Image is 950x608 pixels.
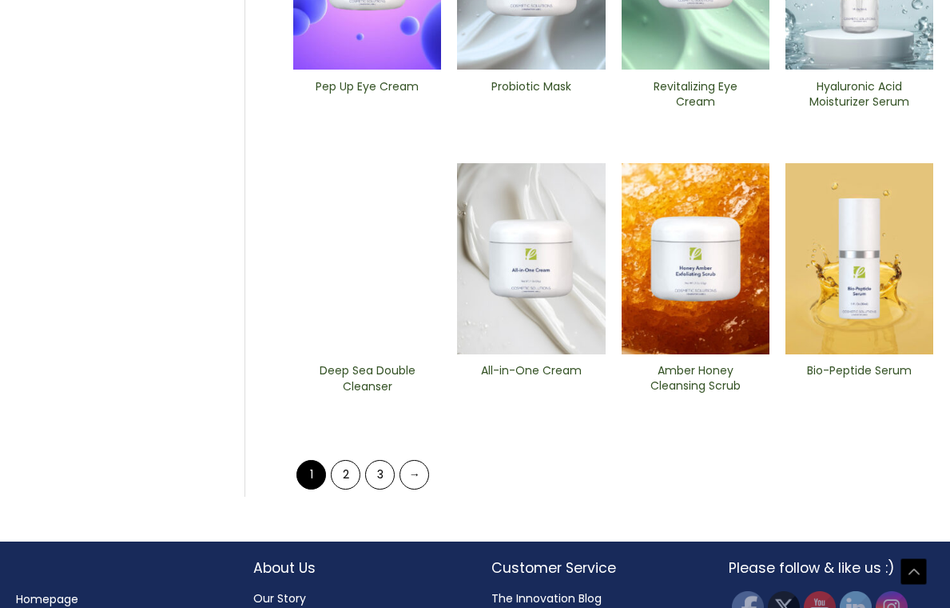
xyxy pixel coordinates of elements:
[729,558,934,578] h2: Please follow & like us :)
[491,558,697,578] h2: Customer Service
[16,591,78,607] a: Homepage
[293,163,441,355] img: Deep Sea Double Cleanser
[634,79,756,115] a: Revitalizing ​Eye Cream
[307,79,428,115] a: Pep Up Eye Cream
[634,363,756,394] h2: Amber Honey Cleansing Scrub
[331,460,360,490] a: Page 2
[634,363,756,399] a: Amber Honey Cleansing Scrub
[307,79,428,110] h2: Pep Up Eye Cream
[622,163,769,354] img: Amber Honey Cleansing Scrub
[471,79,592,110] h2: Probiotic Mask
[399,460,429,490] a: →
[785,163,933,355] img: Bio-Peptide ​Serum
[365,460,395,490] a: Page 3
[491,590,602,606] a: The Innovation Blog
[253,590,306,606] a: Our Story
[799,79,920,115] a: Hyaluronic Acid Moisturizer Serum
[799,363,920,394] h2: Bio-Peptide ​Serum
[471,363,592,394] h2: All-in-One ​Cream
[799,79,920,110] h2: Hyaluronic Acid Moisturizer Serum
[457,163,605,355] img: All In One Cream
[471,363,592,399] a: All-in-One ​Cream
[799,363,920,399] a: Bio-Peptide ​Serum
[307,363,428,399] a: Deep Sea Double Cleanser
[293,459,933,497] nav: Product Pagination
[307,363,428,394] h2: Deep Sea Double Cleanser
[296,460,326,490] span: Page 1
[471,79,592,115] a: Probiotic Mask
[253,558,459,578] h2: About Us
[634,79,756,110] h2: Revitalizing ​Eye Cream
